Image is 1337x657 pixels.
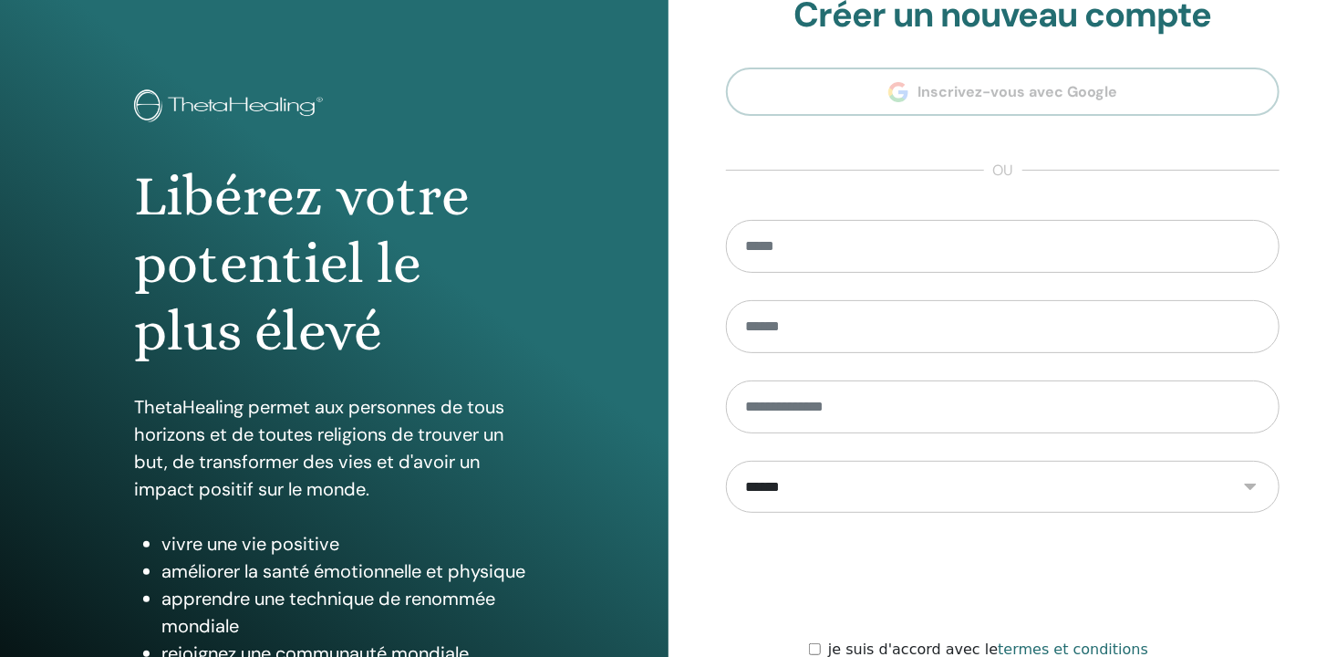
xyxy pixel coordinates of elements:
[134,393,534,503] p: ThetaHealing permet aux personnes de tous horizons et de toutes religions de trouver un but, de t...
[134,162,534,366] h1: Libérez votre potentiel le plus élevé
[161,530,534,558] li: vivre une vie positive
[984,160,1022,182] span: ou
[865,540,1142,611] iframe: reCAPTCHA
[161,558,534,585] li: améliorer la santé émotionnelle et physique
[161,585,534,640] li: apprendre une technique de renommée mondiale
